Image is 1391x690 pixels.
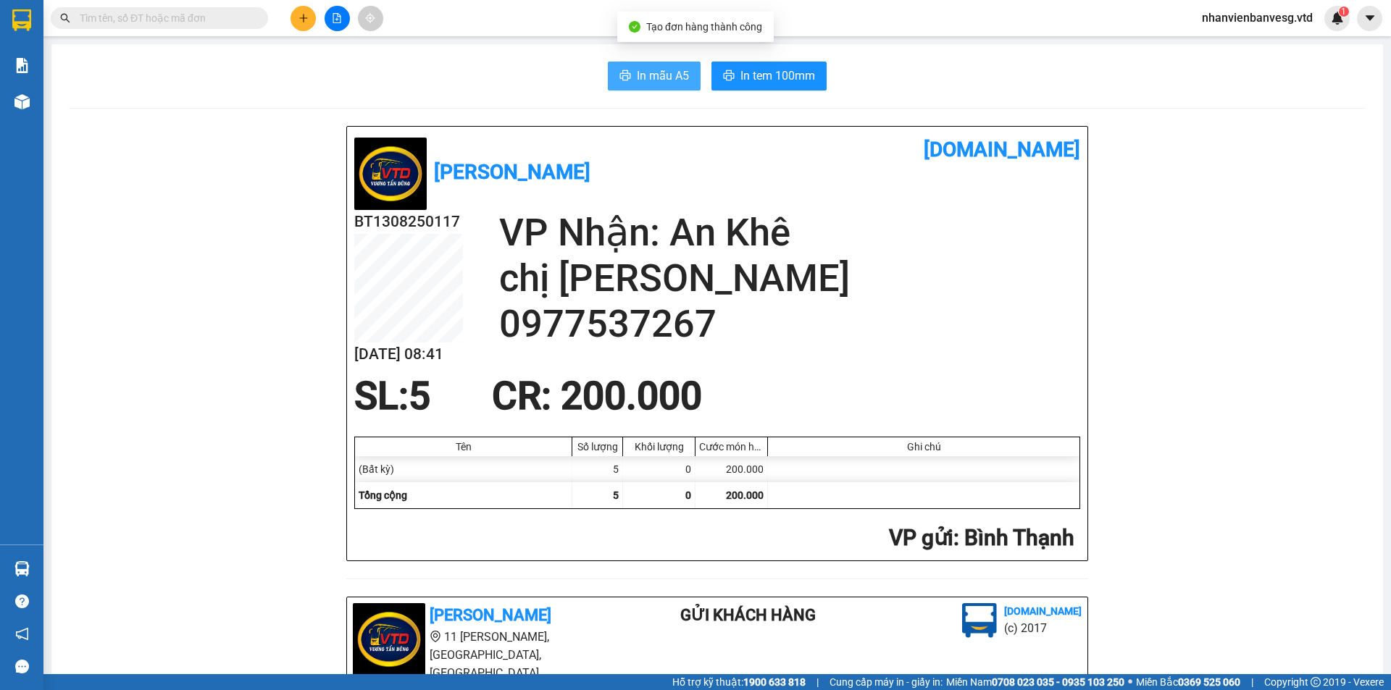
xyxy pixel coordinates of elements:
[499,256,1080,301] h2: chị [PERSON_NAME]
[430,631,441,642] span: environment
[1357,6,1382,31] button: caret-down
[1136,674,1240,690] span: Miền Bắc
[332,13,342,23] span: file-add
[358,6,383,31] button: aim
[1004,619,1082,637] li: (c) 2017
[946,674,1124,690] span: Miền Nam
[12,9,31,31] img: logo-vxr
[830,674,943,690] span: Cung cấp máy in - giấy in:
[15,594,29,608] span: question-circle
[354,342,463,366] h2: [DATE] 08:41
[15,660,29,673] span: message
[924,138,1080,161] b: [DOMAIN_NAME]
[354,523,1074,553] h2: : Bình Thạnh
[772,441,1076,453] div: Ghi chú
[14,94,30,109] img: warehouse-icon
[409,374,430,418] span: 5
[499,301,1080,347] h2: 0977537267
[434,160,590,184] b: [PERSON_NAME]
[1251,674,1253,690] span: |
[699,441,764,453] div: Cước món hàng
[608,62,701,91] button: printerIn mẫu A5
[726,489,764,501] span: 200.000
[1190,9,1324,27] span: nhanvienbanvesg.vtd
[354,138,427,210] img: logo.jpg
[962,603,997,638] img: logo.jpg
[14,58,30,73] img: solution-icon
[298,13,309,23] span: plus
[325,6,350,31] button: file-add
[576,441,619,453] div: Số lượng
[353,603,425,676] img: logo.jpg
[359,489,407,501] span: Tổng cộng
[1004,605,1082,617] b: [DOMAIN_NAME]
[1128,679,1132,685] span: ⚪️
[80,10,251,26] input: Tìm tên, số ĐT hoặc mã đơn
[430,606,551,624] b: [PERSON_NAME]
[572,456,623,482] div: 5
[619,70,631,83] span: printer
[680,606,816,624] b: Gửi khách hàng
[1339,7,1349,17] sup: 1
[723,70,735,83] span: printer
[695,456,768,482] div: 200.000
[1178,676,1240,688] strong: 0369 525 060
[499,210,1080,256] h2: VP Nhận: An Khê
[627,441,691,453] div: Khối lượng
[15,627,29,641] span: notification
[711,62,827,91] button: printerIn tem 100mm
[629,21,640,33] span: check-circle
[1341,7,1346,17] span: 1
[1311,677,1321,687] span: copyright
[492,374,702,418] span: CR : 200.000
[1331,12,1344,25] img: icon-new-feature
[646,21,762,33] span: Tạo đơn hàng thành công
[743,676,806,688] strong: 1900 633 818
[613,489,619,501] span: 5
[60,13,70,23] span: search
[354,374,409,418] span: SL:
[365,13,375,23] span: aim
[672,674,806,690] span: Hỗ trợ kỹ thuật:
[359,441,568,453] div: Tên
[637,67,689,85] span: In mẫu A5
[14,561,30,576] img: warehouse-icon
[354,210,463,234] h2: BT1308250117
[889,525,953,550] span: VP gửi
[992,676,1124,688] strong: 0708 023 035 - 0935 103 250
[291,6,316,31] button: plus
[623,456,695,482] div: 0
[740,67,815,85] span: In tem 100mm
[355,456,572,482] div: (Bất kỳ)
[1363,12,1377,25] span: caret-down
[685,489,691,501] span: 0
[816,674,819,690] span: |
